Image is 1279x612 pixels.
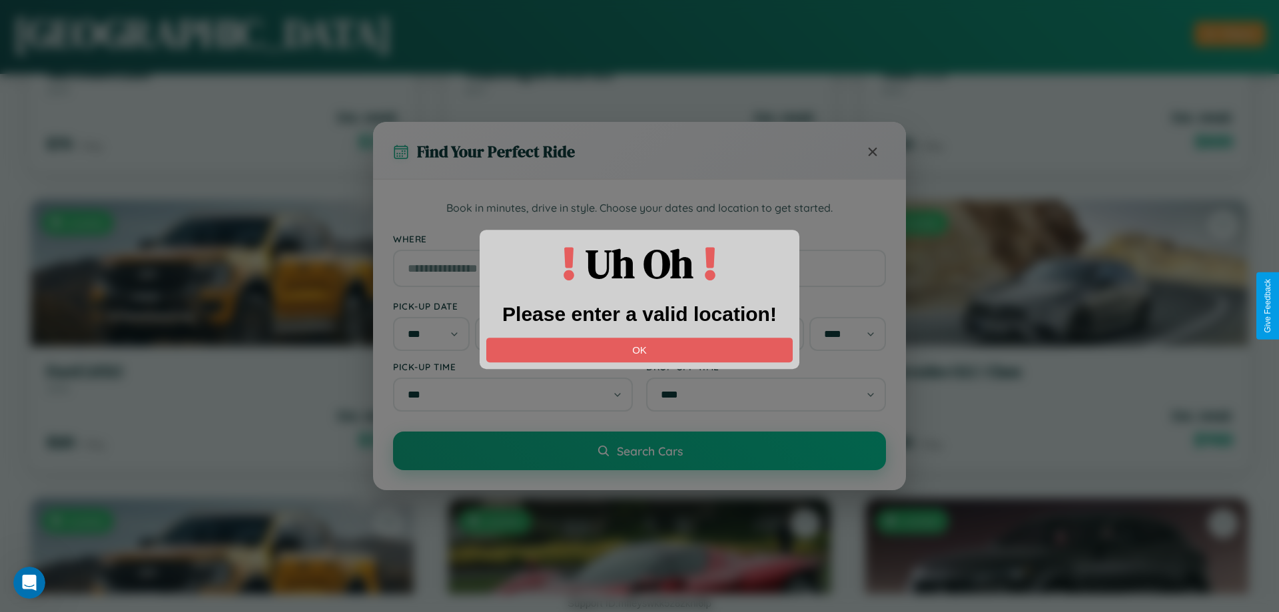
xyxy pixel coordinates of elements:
label: Where [393,233,886,244]
h3: Find Your Perfect Ride [417,141,575,162]
label: Drop-off Time [646,361,886,372]
p: Book in minutes, drive in style. Choose your dates and location to get started. [393,200,886,217]
label: Pick-up Date [393,300,633,312]
span: Search Cars [617,444,683,458]
label: Pick-up Time [393,361,633,372]
label: Drop-off Date [646,300,886,312]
